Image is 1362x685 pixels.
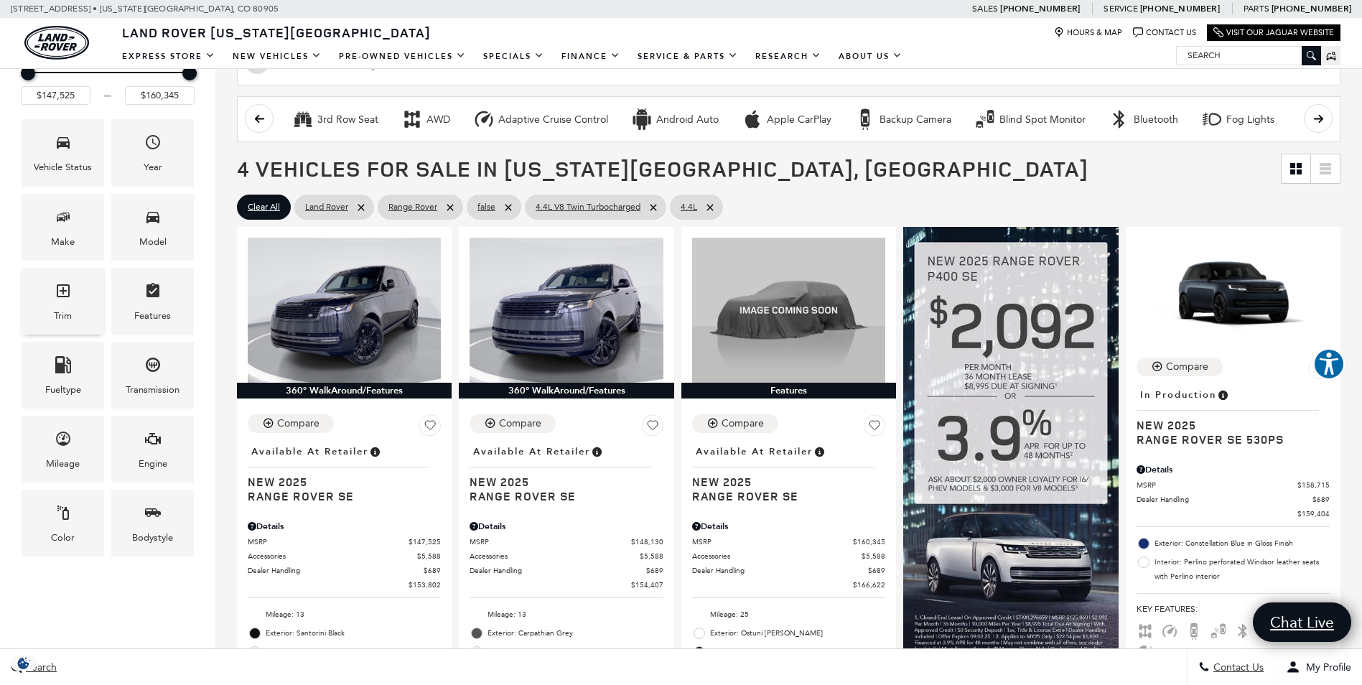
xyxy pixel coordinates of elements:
[111,119,194,186] div: YearYear
[681,198,697,216] span: 4.4L
[631,579,663,590] span: $154,407
[1101,104,1186,134] button: BluetoothBluetooth
[536,198,640,216] span: 4.4L V8 Twin Turbocharged
[248,565,424,576] span: Dealer Handling
[1155,555,1330,584] span: Interior: Perlino perforated Windsor leather seats with Perlino interior
[470,442,663,503] a: Available at RetailerNew 2025Range Rover SE
[710,645,885,659] span: Interior: Ebony/ Ebony interior
[1133,27,1196,38] a: Contact Us
[1137,494,1312,505] span: Dealer Handling
[284,104,386,134] button: 3rd Row Seat3rd Row Seat
[1210,661,1264,674] span: Contact Us
[409,536,441,547] span: $147,525
[1193,104,1282,134] button: Fog LightsFog Lights
[22,194,104,261] div: MakeMake
[692,414,778,433] button: Compare Vehicle
[1263,612,1341,632] span: Chat Live
[853,579,885,590] span: $166,622
[122,24,431,41] span: Land Rover [US_STATE][GEOGRAPHIC_DATA]
[1253,602,1351,642] a: Chat Live
[846,104,959,134] button: Backup CameraBackup Camera
[417,551,441,561] span: $5,588
[111,416,194,483] div: EngineEngine
[631,108,653,130] div: Android Auto
[553,44,629,69] a: Finance
[21,86,90,105] input: Minimum
[248,238,441,383] img: 2025 Land Rover Range Rover SE
[999,113,1086,126] div: Blind Spot Monitor
[251,444,368,460] span: Available at Retailer
[473,108,495,130] div: Adaptive Cruise Control
[862,551,885,561] span: $5,588
[1104,4,1137,14] span: Service
[144,279,162,308] span: Features
[424,565,441,576] span: $689
[46,456,80,472] div: Mileage
[692,475,874,489] span: New 2025
[1054,27,1122,38] a: Hours & Map
[305,198,348,216] span: Land Rover
[401,108,423,130] div: AWD
[22,268,104,335] div: TrimTrim
[248,565,441,576] a: Dealer Handling $689
[245,104,274,133] button: scroll left
[113,44,911,69] nav: Main Navigation
[55,353,72,382] span: Fueltype
[1137,385,1330,447] a: In ProductionNew 2025Range Rover SE 530PS
[144,159,162,175] div: Year
[692,579,885,590] a: $166,622
[266,626,441,640] span: Exterior: Santorini Black
[459,383,673,399] div: 360° WalkAround/Features
[1297,480,1330,490] span: $158,715
[640,551,663,561] span: $5,588
[734,104,839,134] button: Apple CarPlayApple CarPlay
[248,414,334,433] button: Compare Vehicle
[1137,238,1330,347] img: 2025 LAND ROVER Range Rover SE 530PS
[868,565,885,576] span: $689
[692,536,885,547] a: MSRP $160,345
[864,414,885,442] button: Save Vehicle
[139,234,167,250] div: Model
[22,416,104,483] div: MileageMileage
[132,530,173,546] div: Bodystyle
[248,442,441,503] a: Available at RetailerNew 2025Range Rover SE
[1137,494,1330,505] a: Dealer Handling $689
[21,61,195,105] div: Price
[111,490,194,556] div: BodystyleBodystyle
[692,238,885,383] img: 2025 Land Rover Range Rover SE
[1161,625,1178,635] span: Adaptive Cruise Control
[111,194,194,261] div: ModelModel
[248,605,441,624] li: Mileage: 13
[330,44,475,69] a: Pre-Owned Vehicles
[470,520,663,533] div: Pricing Details - Range Rover SE
[656,113,719,126] div: Android Auto
[1137,508,1330,519] a: $159,404
[248,489,430,503] span: Range Rover SE
[248,475,430,489] span: New 2025
[1234,625,1251,635] span: Bluetooth
[1308,358,1330,385] button: Save Vehicle
[692,536,853,547] span: MSRP
[696,444,813,460] span: Available at Retailer
[692,489,874,503] span: Range Rover SE
[55,427,72,456] span: Mileage
[1140,3,1220,14] a: [PHONE_NUMBER]
[966,104,1093,134] button: Blind Spot MonitorBlind Spot Monitor
[1137,480,1297,490] span: MSRP
[55,500,72,530] span: Color
[1282,154,1310,183] a: Grid View
[854,108,876,130] div: Backup Camera
[111,268,194,335] div: FeaturesFeatures
[11,4,279,14] a: [STREET_ADDRESS] • [US_STATE][GEOGRAPHIC_DATA], CO 80905
[470,579,663,590] a: $154,407
[113,44,224,69] a: EXPRESS STORE
[34,159,92,175] div: Vehicle Status
[7,656,40,671] section: Click to Open Cookie Consent Modal
[692,551,862,561] span: Accessories
[1226,113,1274,126] div: Fog Lights
[1137,601,1330,617] span: Key Features :
[1297,508,1330,519] span: $159,404
[45,382,81,398] div: Fueltype
[470,536,663,547] a: MSRP $148,130
[248,579,441,590] a: $153,802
